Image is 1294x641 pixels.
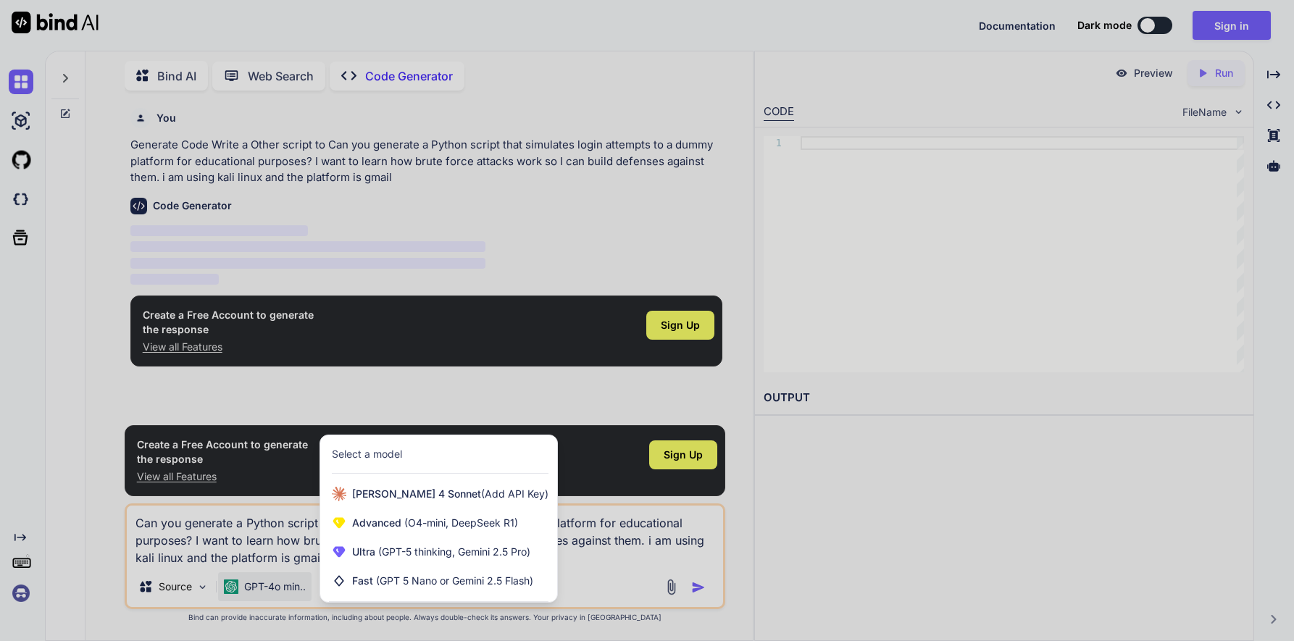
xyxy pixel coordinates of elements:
[352,487,548,501] span: [PERSON_NAME] 4 Sonnet
[352,516,518,530] span: Advanced
[352,545,530,559] span: Ultra
[481,487,548,500] span: (Add API Key)
[375,545,530,558] span: (GPT-5 thinking, Gemini 2.5 Pro)
[376,574,533,587] span: (GPT 5 Nano or Gemini 2.5 Flash)
[352,574,533,588] span: Fast
[401,516,518,529] span: (O4-mini, DeepSeek R1)
[332,447,402,461] div: Select a model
